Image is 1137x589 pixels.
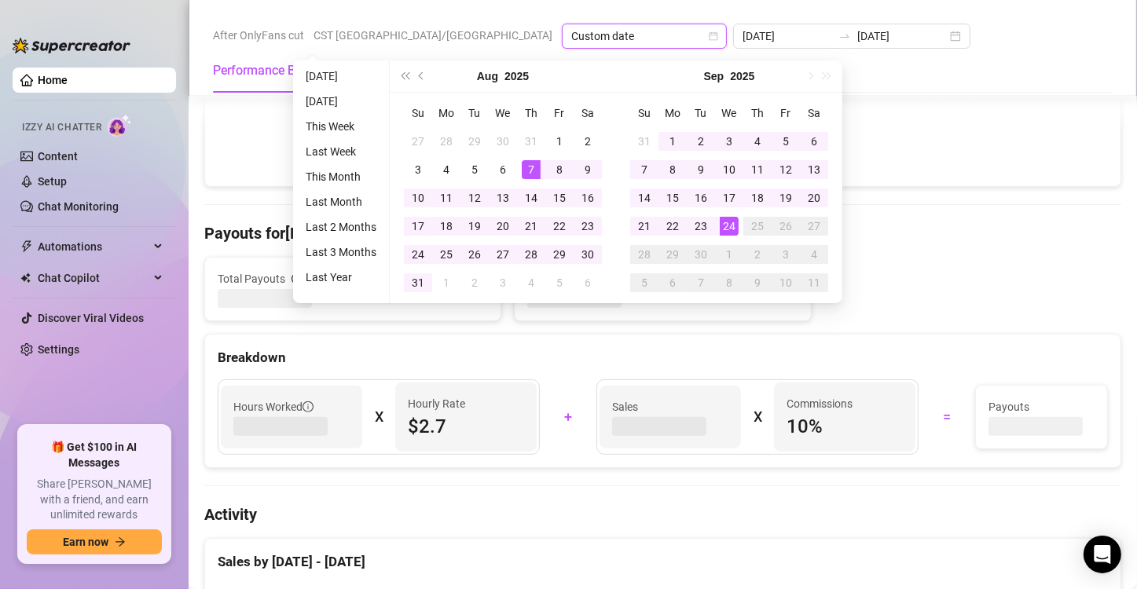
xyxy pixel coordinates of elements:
[233,398,314,415] span: Hours Worked
[292,273,303,284] span: info-circle
[612,398,728,415] span: Sales
[928,404,966,430] div: =
[218,347,1108,368] div: Breakdown
[512,61,586,80] div: Sales Metrics
[446,61,486,80] div: Activity
[213,24,304,47] span: After OnlyFans cut
[20,240,33,253] span: thunderbolt
[38,265,149,291] span: Chat Copilot
[63,536,108,548] span: Earn now
[408,395,465,412] article: Hourly Rate
[549,404,587,430] div: +
[27,440,162,470] span: 🎁 Get $100 in AI Messages
[108,114,132,137] img: AI Chatter
[218,270,285,287] span: Total Payouts
[38,200,119,213] a: Chat Monitoring
[20,273,31,284] img: Chat Copilot
[988,398,1095,415] span: Payouts
[38,74,68,86] a: Home
[743,27,832,45] input: Start date
[115,536,126,547] span: arrow-right
[38,234,149,259] span: Automations
[857,27,947,45] input: End date
[38,175,67,188] a: Setup
[571,24,717,48] span: Custom date
[303,401,314,412] span: info-circle
[787,395,853,412] article: Commissions
[27,477,162,523] span: Share [PERSON_NAME] with a friend, and earn unlimited rewards
[709,31,718,41] span: calendar
[204,503,1121,525] h4: Activity
[38,312,144,324] a: Discover Viral Videos
[375,61,420,80] div: Payouts
[314,24,552,47] span: CST [GEOGRAPHIC_DATA]/[GEOGRAPHIC_DATA]
[787,414,903,439] span: 10 %
[838,30,851,42] span: to
[838,30,851,42] span: swap-right
[527,270,798,287] span: Hours Worked
[218,551,1108,573] div: Sales by [DATE] - [DATE]
[13,38,130,53] img: logo-BBDzfeDw.svg
[38,343,79,356] a: Settings
[1084,536,1121,573] div: Open Intercom Messenger
[38,150,78,163] a: Content
[213,61,350,80] div: Performance Breakdown
[204,222,1121,244] h4: Payouts for [DATE] - [DATE]
[408,414,524,439] span: $2.7
[754,404,761,430] div: X
[27,529,162,554] button: Earn nowarrow-right
[375,404,383,430] div: X
[22,120,101,135] span: Izzy AI Chatter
